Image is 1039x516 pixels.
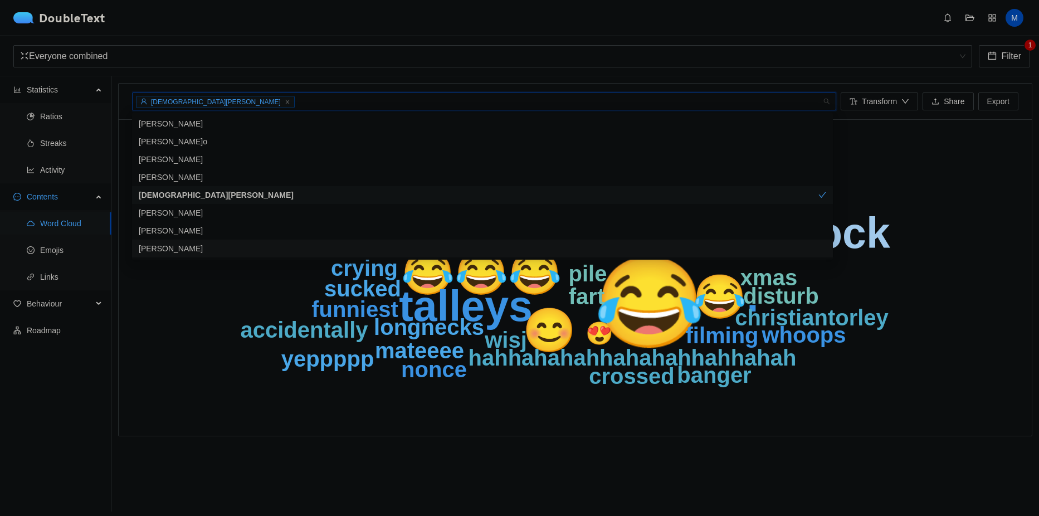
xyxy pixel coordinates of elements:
[743,284,819,308] text: disturb
[944,95,964,108] span: Share
[586,320,613,347] text: 😍
[13,12,39,23] img: logo
[13,86,21,94] span: bar-chart
[20,51,29,60] span: fullscreen-exit
[139,207,826,219] div: [PERSON_NAME]
[13,12,105,23] a: logoDoubleText
[468,345,796,370] text: hahhahahahhahahahhahhahah
[40,159,103,181] span: Activity
[979,45,1030,67] button: calendarFilter
[240,318,368,342] text: accidentally
[139,171,826,183] div: [PERSON_NAME]
[523,305,577,356] text: 😊
[1001,49,1021,63] span: Filter
[132,186,833,204] div: Christian Torley
[132,150,833,168] div: Haley Carter
[1025,40,1036,51] sup: 1
[27,113,35,120] span: pie-chart
[401,247,562,299] text: 😂😂😂
[27,293,92,315] span: Behaviour
[901,98,909,106] span: down
[399,282,533,330] text: talleys
[132,204,833,222] div: Jodie Cogzell
[862,95,897,108] span: Transform
[330,256,397,280] text: crying
[324,276,401,301] text: sucked
[962,13,978,22] span: folder-open
[139,189,818,201] div: [DEMOGRAPHIC_DATA][PERSON_NAME]
[132,222,833,240] div: Teresa Hatcliffe
[132,240,833,257] div: Rae Kyrra
[139,225,826,237] div: [PERSON_NAME]
[27,273,35,281] span: link
[151,98,281,106] span: [DEMOGRAPHIC_DATA][PERSON_NAME]
[374,338,464,363] text: mateeee
[984,13,1001,22] span: appstore
[27,79,92,101] span: Statistics
[978,93,1018,110] button: Export
[988,51,997,62] span: calendar
[841,93,918,110] button: font-sizeTransformdown
[311,297,398,322] text: funniest
[139,118,826,130] div: [PERSON_NAME]
[27,246,35,254] span: smile
[931,98,939,106] span: upload
[140,98,147,105] span: user
[139,135,826,148] div: [PERSON_NAME]o
[27,220,35,227] span: cloud
[40,212,103,235] span: Word Cloud
[27,139,35,147] span: fire
[27,319,103,342] span: Roadmap
[40,105,103,128] span: Ratios
[281,347,374,371] text: yeppppp
[40,266,103,288] span: Links
[20,46,965,67] span: Everyone combined
[139,242,826,255] div: [PERSON_NAME]
[132,133,833,150] div: Kym Mirabito
[484,328,527,352] text: wisj
[1028,41,1032,49] span: 1
[285,99,290,105] span: close
[818,191,826,199] span: check
[987,95,1009,108] span: Export
[27,186,92,208] span: Contents
[568,261,607,286] text: pile
[20,46,955,67] div: Everyone combined
[939,13,956,22] span: bell
[677,363,751,387] text: banger
[40,239,103,261] span: Emojis
[132,168,833,186] div: Sara Higgs
[27,166,35,174] span: line-chart
[13,300,21,308] span: heart
[594,250,705,356] text: 😂
[850,98,857,106] span: font-size
[923,93,973,110] button: uploadShare
[13,193,21,201] span: message
[139,153,826,165] div: [PERSON_NAME]
[13,12,105,23] div: DoubleText
[685,323,758,348] text: filming
[740,265,797,290] text: xmas
[939,9,957,27] button: bell
[693,271,758,323] text: 😂.
[374,315,484,339] text: longnecks
[961,9,979,27] button: folder-open
[401,357,467,382] text: nonce
[568,284,604,309] text: fart
[735,305,889,330] text: christiantorley
[1011,9,1018,27] span: M
[132,115,833,133] div: Mathew Mirabito
[589,364,674,388] text: crossed
[40,132,103,154] span: Streaks
[983,9,1001,27] button: appstore
[13,327,21,334] span: apartment
[761,323,846,347] text: whoops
